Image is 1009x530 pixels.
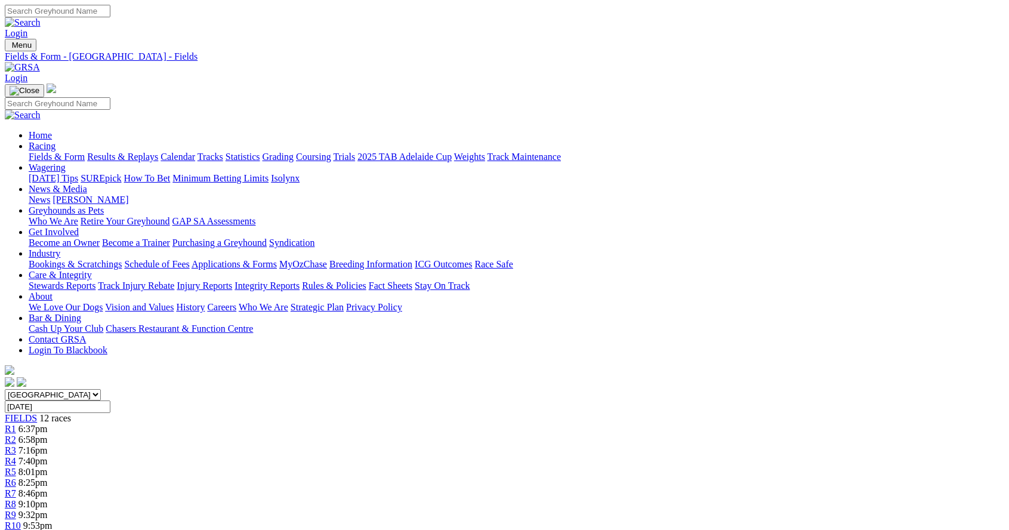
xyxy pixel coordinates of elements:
a: News & Media [29,184,87,194]
span: 6:58pm [18,435,48,445]
a: Contact GRSA [29,334,86,344]
a: Get Involved [29,227,79,237]
a: R9 [5,510,16,520]
a: Trials [333,152,355,162]
a: GAP SA Assessments [172,216,256,226]
a: Fields & Form - [GEOGRAPHIC_DATA] - Fields [5,51,1004,62]
span: 7:16pm [18,445,48,455]
a: Fields & Form [29,152,85,162]
a: Grading [263,152,294,162]
a: Isolynx [271,173,300,183]
a: Become a Trainer [102,238,170,248]
a: Retire Your Greyhound [81,216,170,226]
a: Weights [454,152,485,162]
a: Race Safe [474,259,513,269]
button: Toggle navigation [5,39,36,51]
a: Stewards Reports [29,281,95,291]
a: Cash Up Your Club [29,323,103,334]
a: Strategic Plan [291,302,344,312]
a: Applications & Forms [192,259,277,269]
img: Search [5,17,41,28]
span: R3 [5,445,16,455]
a: Purchasing a Greyhound [172,238,267,248]
span: 7:40pm [18,456,48,466]
a: Integrity Reports [234,281,300,291]
a: Minimum Betting Limits [172,173,269,183]
a: Schedule of Fees [124,259,189,269]
div: Bar & Dining [29,323,1004,334]
div: Care & Integrity [29,281,1004,291]
a: Vision and Values [105,302,174,312]
a: Calendar [161,152,195,162]
a: R1 [5,424,16,434]
a: Become an Owner [29,238,100,248]
a: R5 [5,467,16,477]
div: Racing [29,152,1004,162]
a: Coursing [296,152,331,162]
a: Chasers Restaurant & Function Centre [106,323,253,334]
a: Careers [207,302,236,312]
a: Industry [29,248,60,258]
a: R4 [5,456,16,466]
a: FIELDS [5,413,37,423]
a: MyOzChase [279,259,327,269]
a: Fact Sheets [369,281,412,291]
a: R8 [5,499,16,509]
a: Home [29,130,52,140]
a: [DATE] Tips [29,173,78,183]
a: Rules & Policies [302,281,366,291]
a: Privacy Policy [346,302,402,312]
a: Syndication [269,238,314,248]
a: Login To Blackbook [29,345,107,355]
a: Breeding Information [329,259,412,269]
img: twitter.svg [17,377,26,387]
img: logo-grsa-white.png [5,365,14,375]
a: Racing [29,141,55,151]
a: R7 [5,488,16,498]
a: Tracks [198,152,223,162]
a: [PERSON_NAME] [53,195,128,205]
a: Track Injury Rebate [98,281,174,291]
a: Login [5,73,27,83]
span: 9:32pm [18,510,48,520]
a: Results & Replays [87,152,158,162]
a: Login [5,28,27,38]
a: About [29,291,53,301]
span: 9:10pm [18,499,48,509]
div: Wagering [29,173,1004,184]
div: About [29,302,1004,313]
a: ICG Outcomes [415,259,472,269]
div: Get Involved [29,238,1004,248]
a: Wagering [29,162,66,172]
span: 12 races [39,413,71,423]
img: GRSA [5,62,40,73]
a: History [176,302,205,312]
input: Search [5,97,110,110]
a: Injury Reports [177,281,232,291]
a: Greyhounds as Pets [29,205,104,215]
a: Care & Integrity [29,270,92,280]
span: 8:25pm [18,477,48,488]
span: 6:37pm [18,424,48,434]
a: 2025 TAB Adelaide Cup [357,152,452,162]
a: R6 [5,477,16,488]
button: Toggle navigation [5,84,44,97]
span: 8:01pm [18,467,48,477]
div: News & Media [29,195,1004,205]
a: R2 [5,435,16,445]
span: Menu [12,41,32,50]
img: logo-grsa-white.png [47,84,56,93]
a: We Love Our Dogs [29,302,103,312]
a: How To Bet [124,173,171,183]
input: Search [5,5,110,17]
a: Who We Are [239,302,288,312]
